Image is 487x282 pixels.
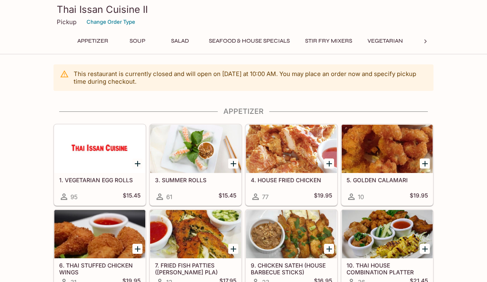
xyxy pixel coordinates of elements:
a: 5. GOLDEN CALAMARI10$19.95 [341,124,433,206]
a: 3. SUMMER ROLLS61$15.45 [150,124,241,206]
button: Appetizer [73,35,113,47]
button: Change Order Type [83,16,139,28]
h5: 6. THAI STUFFED CHICKEN WINGS [59,262,140,275]
div: 4. HOUSE FRIED CHICKEN [246,125,337,173]
button: Add 10. THAI HOUSE COMBINATION PLATTER [420,244,430,254]
h5: 7. FRIED FISH PATTIES ([PERSON_NAME] PLA) [155,262,236,275]
h5: 4. HOUSE FRIED CHICKEN [251,177,332,183]
span: 10 [358,193,364,201]
div: 9. CHICKEN SATEH (HOUSE BARBECUE STICKS) [246,210,337,258]
h5: $19.95 [314,192,332,202]
a: 1. VEGETARIAN EGG ROLLS95$15.45 [54,124,146,206]
h5: 3. SUMMER ROLLS [155,177,236,183]
span: 95 [70,193,78,201]
button: Add 5. GOLDEN CALAMARI [420,158,430,169]
h5: 9. CHICKEN SATEH (HOUSE BARBECUE STICKS) [251,262,332,275]
h5: 5. GOLDEN CALAMARI [347,177,428,183]
button: Add 1. VEGETARIAN EGG ROLLS [132,158,142,169]
div: 7. FRIED FISH PATTIES (TOD MUN PLA) [150,210,241,258]
span: 77 [262,193,268,201]
button: Stir Fry Mixers [301,35,357,47]
div: 3. SUMMER ROLLS [150,125,241,173]
h4: Appetizer [54,107,433,116]
button: Add 9. CHICKEN SATEH (HOUSE BARBECUE STICKS) [324,244,334,254]
h5: $19.95 [410,192,428,202]
button: Vegetarian [363,35,407,47]
span: 61 [166,193,172,201]
h3: Thai Issan Cuisine II [57,3,430,16]
button: Add 7. FRIED FISH PATTIES (TOD MUN PLA) [228,244,238,254]
button: Salad [162,35,198,47]
button: Noodles [414,35,450,47]
h5: $15.45 [123,192,140,202]
h5: 1. VEGETARIAN EGG ROLLS [59,177,140,183]
a: 4. HOUSE FRIED CHICKEN77$19.95 [246,124,337,206]
div: 10. THAI HOUSE COMBINATION PLATTER [342,210,433,258]
button: Add 6. THAI STUFFED CHICKEN WINGS [132,244,142,254]
button: Seafood & House Specials [204,35,294,47]
div: 6. THAI STUFFED CHICKEN WINGS [54,210,145,258]
button: Add 4. HOUSE FRIED CHICKEN [324,158,334,169]
p: Pickup [57,18,76,26]
button: Soup [119,35,155,47]
div: 5. GOLDEN CALAMARI [342,125,433,173]
h5: $15.45 [219,192,236,202]
div: 1. VEGETARIAN EGG ROLLS [54,125,145,173]
button: Add 3. SUMMER ROLLS [228,158,238,169]
h5: 10. THAI HOUSE COMBINATION PLATTER [347,262,428,275]
p: This restaurant is currently closed and will open on [DATE] at 10:00 AM . You may place an order ... [74,70,427,85]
